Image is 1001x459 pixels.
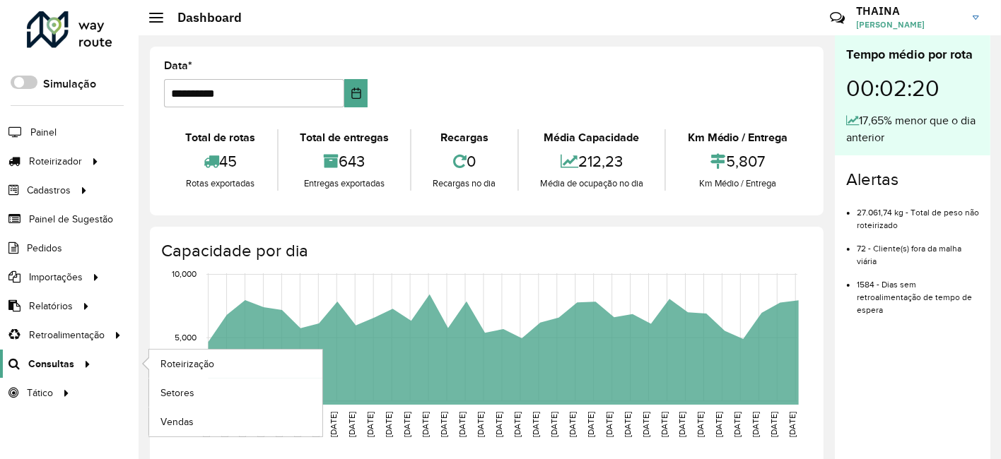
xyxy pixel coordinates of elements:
[522,177,662,191] div: Média de ocupação no dia
[238,412,247,437] text: [DATE]
[522,146,662,177] div: 212,23
[421,412,430,437] text: [DATE]
[531,412,540,437] text: [DATE]
[149,378,322,407] a: Setores
[28,357,74,371] span: Consultas
[219,412,228,437] text: [DATE]
[846,45,979,64] div: Tempo médio por rota
[733,412,742,437] text: [DATE]
[856,18,962,31] span: [PERSON_NAME]
[476,412,485,437] text: [DATE]
[857,196,979,232] li: 27.061,74 kg - Total de peso não roteirizado
[494,412,503,437] text: [DATE]
[164,57,192,74] label: Data
[846,169,979,190] h4: Alertas
[857,232,979,268] li: 72 - Cliente(s) fora da malha viária
[29,270,83,285] span: Importações
[522,129,662,146] div: Média Capacidade
[669,129,806,146] div: Km Médio / Entrega
[329,412,338,437] text: [DATE]
[715,412,724,437] text: [DATE]
[27,241,62,256] span: Pedidos
[274,412,283,437] text: [DATE]
[168,146,274,177] div: 45
[43,76,96,93] label: Simulação
[660,412,669,437] text: [DATE]
[282,177,407,191] div: Entregas exportadas
[384,412,393,437] text: [DATE]
[201,412,210,437] text: [DATE]
[641,412,650,437] text: [DATE]
[846,64,979,112] div: 00:02:20
[160,357,214,371] span: Roteirização
[255,412,264,437] text: [DATE]
[29,154,82,169] span: Roteirizador
[415,146,514,177] div: 0
[669,146,806,177] div: 5,807
[822,3,853,33] a: Contato Rápido
[415,177,514,191] div: Recargas no dia
[415,129,514,146] div: Recargas
[402,412,411,437] text: [DATE]
[27,183,71,198] span: Cadastros
[168,129,274,146] div: Total de rotas
[282,146,407,177] div: 643
[163,10,242,25] h2: Dashboard
[29,328,105,342] span: Retroalimentação
[856,4,962,18] h3: THAINA
[586,412,595,437] text: [DATE]
[857,268,979,316] li: 1584 - Dias sem retroalimentação de tempo de espera
[623,412,632,437] text: [DATE]
[678,412,687,437] text: [DATE]
[27,386,53,400] span: Tático
[788,412,797,437] text: [DATE]
[161,241,809,261] h4: Capacidade por dia
[168,177,274,191] div: Rotas exportadas
[669,177,806,191] div: Km Médio / Entrega
[282,129,407,146] div: Total de entregas
[549,412,558,437] text: [DATE]
[175,333,197,342] text: 5,000
[160,415,194,429] span: Vendas
[568,412,577,437] text: [DATE]
[149,407,322,436] a: Vendas
[769,412,778,437] text: [DATE]
[696,412,706,437] text: [DATE]
[439,412,448,437] text: [DATE]
[604,412,614,437] text: [DATE]
[160,386,194,400] span: Setores
[846,112,979,146] div: 17,65% menor que o dia anterior
[149,350,322,378] a: Roteirização
[172,270,197,279] text: 10,000
[29,212,113,227] span: Painel de Sugestão
[344,79,368,107] button: Choose Date
[751,412,760,437] text: [DATE]
[292,412,301,437] text: [DATE]
[457,412,467,437] text: [DATE]
[365,412,375,437] text: [DATE]
[29,299,73,314] span: Relatórios
[513,412,522,437] text: [DATE]
[30,125,57,140] span: Painel
[347,412,356,437] text: [DATE]
[310,412,320,437] text: [DATE]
